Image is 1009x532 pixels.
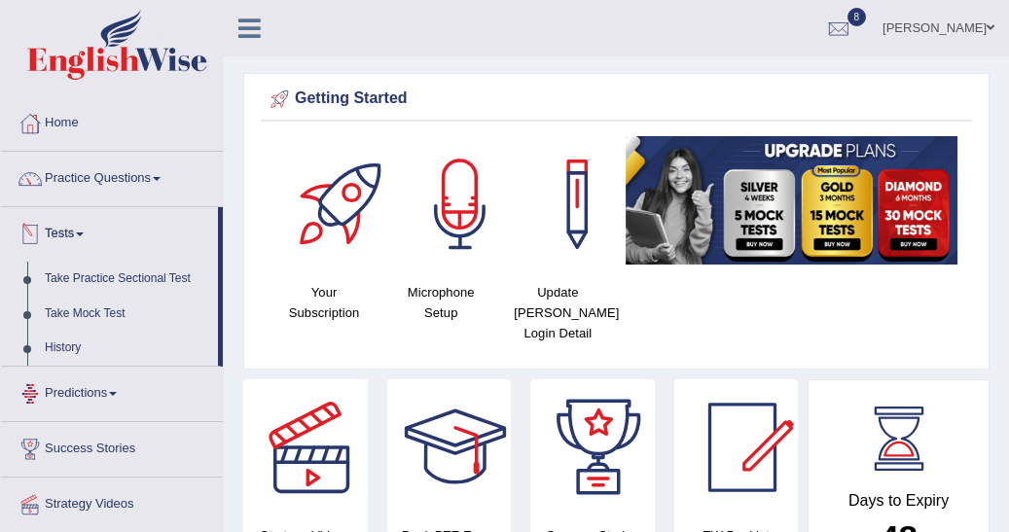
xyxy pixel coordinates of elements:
a: Tests [1,207,218,256]
a: History [36,331,218,366]
img: small5.jpg [626,136,957,265]
h4: Days to Expiry [830,492,967,510]
a: Take Practice Sectional Test [36,262,218,297]
span: 8 [847,8,867,26]
a: Strategy Videos [1,478,223,526]
div: Getting Started [266,85,967,114]
h4: Microphone Setup [392,282,489,323]
h4: Your Subscription [275,282,373,323]
a: Practice Questions [1,152,223,200]
a: Home [1,96,223,145]
a: Predictions [1,367,223,415]
a: Success Stories [1,422,223,471]
a: Take Mock Test [36,297,218,332]
h4: Update [PERSON_NAME] Login Detail [509,282,606,343]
